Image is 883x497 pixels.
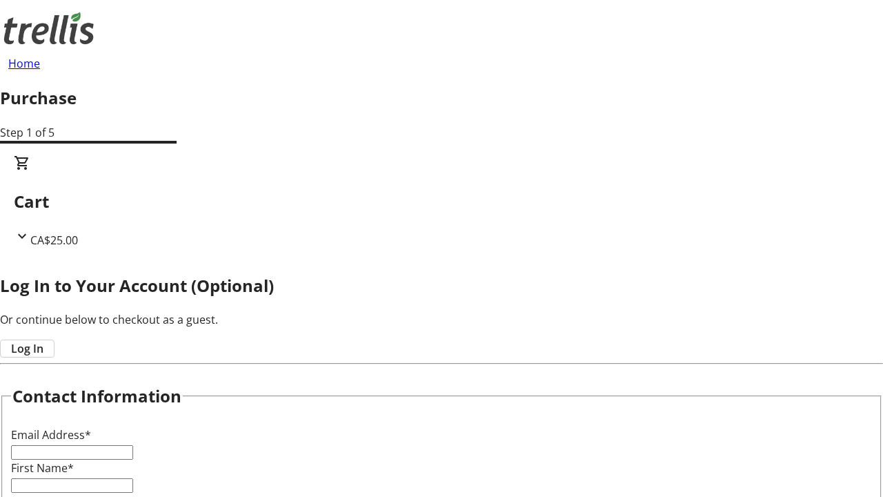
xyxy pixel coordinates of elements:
[11,427,91,442] label: Email Address*
[30,233,78,248] span: CA$25.00
[11,460,74,476] label: First Name*
[14,189,869,214] h2: Cart
[11,340,43,357] span: Log In
[14,155,869,248] div: CartCA$25.00
[12,384,181,409] h2: Contact Information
